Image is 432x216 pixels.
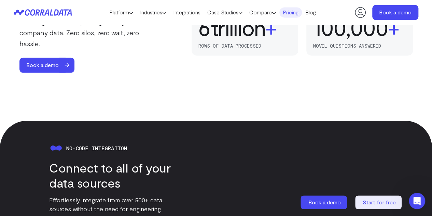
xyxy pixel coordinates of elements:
[388,15,399,40] span: +
[308,199,341,205] span: Book a demo
[137,7,170,17] a: Industries
[106,7,137,17] a: Platform
[19,58,81,73] a: Book a demo
[313,15,388,40] div: 100,000
[170,7,204,17] a: Integrations
[301,195,348,209] a: Book a demo
[372,5,418,20] a: Book a demo
[279,7,302,17] a: Pricing
[66,145,127,151] span: No-code integration
[313,43,406,49] p: novel questions answered
[363,199,396,205] span: Start for free
[19,58,66,73] span: Book a demo
[409,193,425,209] iframe: Intercom live chat
[302,7,319,17] a: Blog
[246,7,279,17] a: Compare
[355,195,403,209] a: Start for free
[198,43,291,49] p: rows of data processed
[49,160,184,190] h3: Connect to all of your data sources
[204,7,246,17] a: Case Studies
[211,15,265,40] span: trillion
[198,15,211,40] div: 6
[265,15,277,40] span: +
